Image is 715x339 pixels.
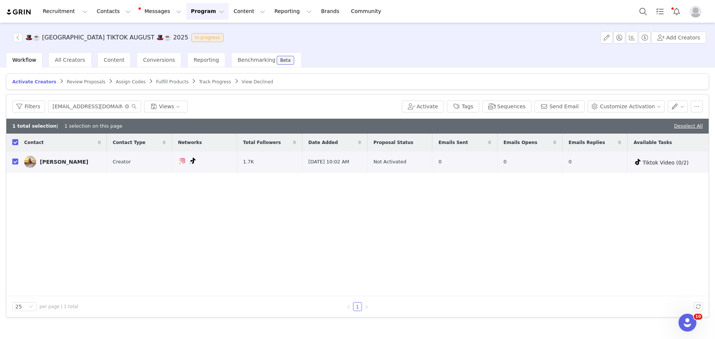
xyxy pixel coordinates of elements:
[229,3,270,20] button: Content
[29,304,33,310] i: icon: down
[13,33,226,42] span: [object Object]
[199,79,231,84] span: Track Progress
[280,58,291,63] div: Beta
[156,79,188,84] span: Fulfill Products
[186,3,229,20] button: Program
[651,32,706,44] button: Add Creators
[374,139,413,146] span: Proposal Status
[116,79,146,84] span: Assign Codes
[104,57,125,63] span: Content
[668,3,685,20] button: Notifications
[364,305,369,309] i: icon: right
[652,3,668,20] a: Tasks
[694,314,702,320] span: 10
[503,139,537,146] span: Emails Opens
[635,3,651,20] button: Search
[131,104,137,109] i: icon: search
[685,6,709,17] button: Profile
[24,156,101,168] a: [PERSON_NAME]
[679,314,696,332] iframe: Intercom live chat
[243,139,281,146] span: Total Followers
[482,100,531,112] button: Sequences
[270,3,316,20] button: Reporting
[55,57,85,63] span: All Creators
[39,303,78,310] span: per page | 1 total
[447,100,479,112] button: Tags
[633,139,672,146] span: Available Tasks
[588,100,665,112] button: Customize Activation
[503,158,506,166] span: 0
[144,100,188,112] button: Views
[12,100,45,112] button: Filters
[40,159,88,165] div: [PERSON_NAME]
[24,139,44,146] span: Contact
[191,33,224,42] span: In progress
[242,79,273,84] span: View Declined
[12,122,123,130] div: | 1 selection on this page
[402,100,444,112] button: Activate
[113,139,146,146] span: Contact Type
[374,158,406,166] span: Not Activated
[362,302,371,311] li: Next Page
[15,303,22,311] div: 25
[674,123,703,129] a: Deselect All
[194,57,219,63] span: Reporting
[179,158,185,164] img: instagram.svg
[136,3,186,20] button: Messages
[347,3,389,20] a: Community
[308,139,338,146] span: Date Added
[243,158,254,166] span: 1.7K
[344,302,353,311] li: Previous Page
[125,104,129,109] i: icon: close-circle
[92,3,135,20] button: Contacts
[6,9,32,16] img: grin logo
[38,3,92,20] button: Recruitment
[143,57,175,63] span: Conversions
[48,100,141,112] input: Search...
[308,158,349,166] span: [DATE] 10:02 AM
[690,6,702,17] img: placeholder-profile.jpg
[12,123,57,129] b: 1 total selection
[238,57,275,63] span: Benchmarking
[178,139,202,146] span: Networks
[438,158,441,166] span: 0
[317,3,346,20] a: Brands
[24,156,36,168] img: d65615d0-3166-4bdf-bba8-0e6845eae8b3.jpg
[534,100,585,112] button: Send Email
[25,33,188,42] h3: 🎩☕️ [GEOGRAPHIC_DATA] TIKTOK AUGUST 🎩☕️ 2025
[438,139,468,146] span: Emails Sent
[346,305,351,309] i: icon: left
[569,139,605,146] span: Emails Replies
[12,79,56,84] span: Activate Creators
[67,79,105,84] span: Review Proposals
[12,57,36,63] span: Workflow
[569,158,572,166] span: 0
[642,160,689,166] span: Tiktok Video (0/2)
[353,302,362,311] li: 1
[353,303,362,311] a: 1
[113,158,131,166] span: Creator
